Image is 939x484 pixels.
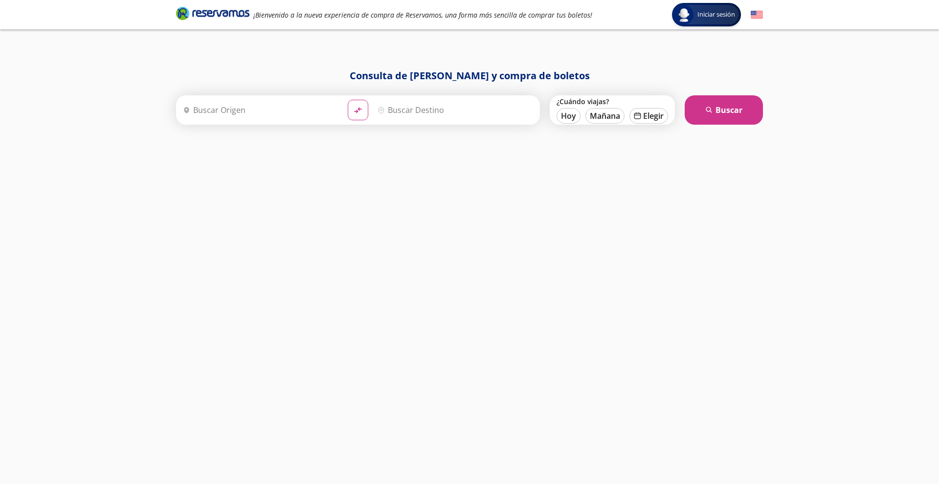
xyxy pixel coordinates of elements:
button: Hoy [557,108,581,124]
i: Brand Logo [176,6,249,21]
button: Buscar [685,95,763,125]
input: Buscar Origen [179,98,340,122]
button: English [751,9,763,21]
label: ¿Cuándo viajas? [557,97,668,106]
a: Brand Logo [176,6,249,23]
em: ¡Bienvenido a la nueva experiencia de compra de Reservamos, una forma más sencilla de comprar tus... [253,10,592,20]
button: Mañana [585,108,625,124]
input: Buscar Destino [374,98,535,122]
button: Elegir [629,108,668,124]
span: Iniciar sesión [693,10,739,20]
h1: Consulta de [PERSON_NAME] y compra de boletos [176,68,763,83]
